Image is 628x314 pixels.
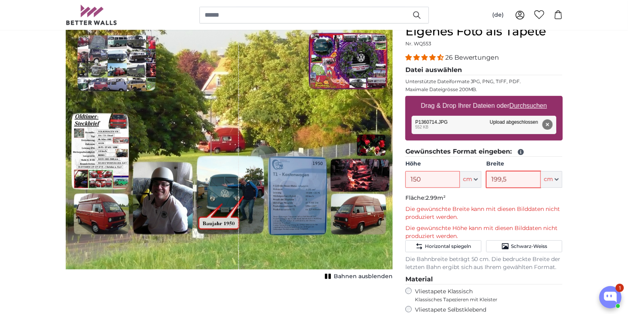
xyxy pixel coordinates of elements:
[334,273,393,281] span: Bahnen ausblenden
[405,224,563,240] p: Die gewünschte Höhe kann mit diesen Bilddaten nicht produziert werden.
[486,240,562,252] button: Schwarz-Weiss
[405,78,563,85] p: Unterstützte Dateiformate JPG, PNG, TIFF, PDF.
[405,275,563,285] legend: Material
[460,171,481,188] button: cm
[405,24,563,39] h1: Eigenes Foto als Tapete
[405,41,431,47] span: Nr. WQ553
[425,243,471,250] span: Horizontal spiegeln
[541,171,562,188] button: cm
[405,86,563,93] p: Maximale Dateigrösse 200MB.
[544,176,553,183] span: cm
[405,240,481,252] button: Horizontal spiegeln
[463,176,472,183] span: cm
[405,194,563,202] p: Fläche:
[415,288,556,303] label: Vliestapete Klassisch
[405,147,563,157] legend: Gewünschtes Format eingeben:
[445,54,499,61] span: 26 Bewertungen
[599,286,622,308] button: Open chatbox
[405,54,445,61] span: 4.54 stars
[405,65,563,75] legend: Datei auswählen
[616,284,624,292] div: 1
[323,271,393,282] button: Bahnen ausblenden
[66,24,393,282] div: 1 of 1
[511,243,547,250] span: Schwarz-Weiss
[486,160,562,168] label: Breite
[415,296,556,303] span: Klassisches Tapezieren mit Kleister
[405,160,481,168] label: Höhe
[405,205,563,221] p: Die gewünschte Breite kann mit diesen Bilddaten nicht produziert werden.
[66,5,117,25] img: Betterwalls
[426,194,446,201] span: 2.99m²
[405,255,563,271] p: Die Bahnbreite beträgt 50 cm. Die bedruckte Breite der letzten Bahn ergibt sich aus Ihrem gewählt...
[509,102,547,109] u: Durchsuchen
[418,98,550,114] label: Drag & Drop Ihrer Dateien oder
[486,8,511,22] button: (de)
